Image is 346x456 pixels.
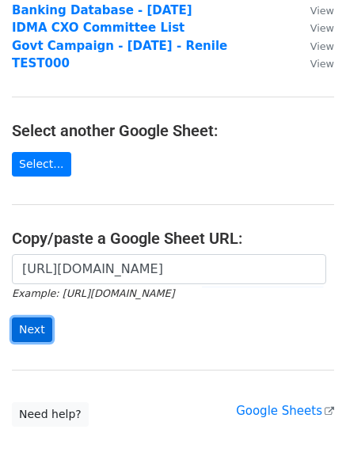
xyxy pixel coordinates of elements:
a: View [295,21,334,35]
small: Example: [URL][DOMAIN_NAME] [12,287,174,299]
h4: Select another Google Sheet: [12,121,334,140]
h4: Copy/paste a Google Sheet URL: [12,229,334,248]
a: View [295,39,334,53]
small: View [310,22,334,34]
a: Govt Campaign - [DATE] - Renile [12,39,227,53]
a: View [295,3,334,17]
a: Google Sheets [236,404,334,418]
a: IDMA CXO Committee List [12,21,184,35]
a: TEST000 [12,56,70,70]
input: Next [12,317,52,342]
small: View [310,5,334,17]
small: View [310,58,334,70]
iframe: Chat Widget [267,380,346,456]
a: Need help? [12,402,89,427]
a: Select... [12,152,71,177]
a: Banking Database - [DATE] [12,3,192,17]
small: View [310,40,334,52]
input: Paste your Google Sheet URL here [12,254,326,284]
a: View [295,56,334,70]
